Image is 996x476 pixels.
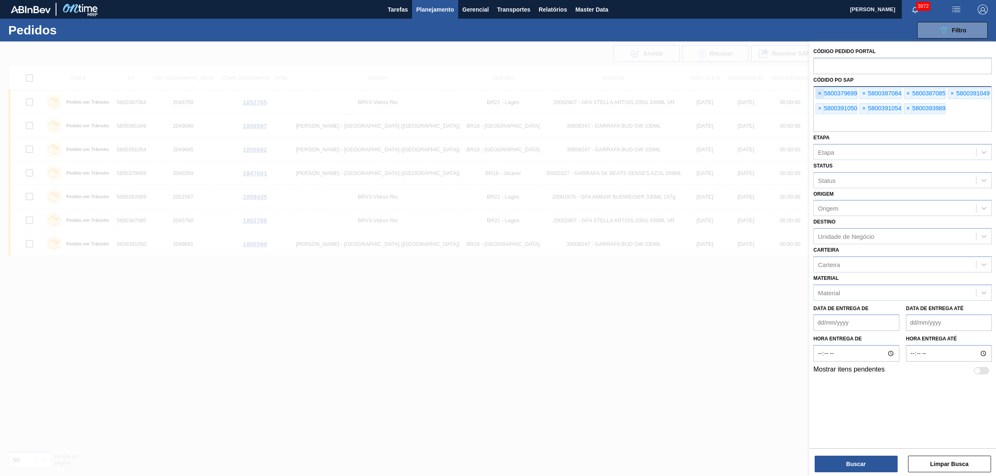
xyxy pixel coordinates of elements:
[818,289,840,296] div: Material
[818,233,874,240] div: Unidade de Negócio
[11,6,51,13] img: TNhmsLtSVTkK8tSr43FrP2fwEKptu5GPRR3wAAAABJRU5ErkJggg==
[948,89,956,99] span: ×
[416,5,454,15] span: Planejamento
[860,104,868,114] span: ×
[906,306,964,311] label: Data de Entrega até
[575,5,608,15] span: Master Data
[904,104,912,114] span: ×
[813,247,839,253] label: Carteira
[813,333,899,345] label: Hora entrega de
[816,89,824,99] span: ×
[906,314,992,331] input: dd/mm/yyyy
[952,27,967,34] span: Filtro
[813,366,885,376] label: Mostrar itens pendentes
[462,5,489,15] span: Gerencial
[904,89,912,99] span: ×
[815,88,857,99] div: 5800379699
[813,77,854,83] label: Códido PO SAP
[948,88,990,99] div: 5800391049
[8,25,137,35] h1: Pedidos
[813,306,869,311] label: Data de Entrega de
[859,88,901,99] div: 5800387084
[902,4,928,15] button: Notificações
[539,5,567,15] span: Relatórios
[818,177,836,184] div: Status
[917,22,988,39] button: Filtro
[818,148,834,155] div: Etapa
[813,49,876,54] label: Código Pedido Portal
[816,104,824,114] span: ×
[813,314,899,331] input: dd/mm/yyyy
[978,5,988,15] img: Logout
[906,333,992,345] label: Hora entrega até
[904,103,946,114] div: 5800393989
[818,205,838,212] div: Origem
[813,275,839,281] label: Material
[813,163,832,169] label: Status
[497,5,530,15] span: Transportes
[818,261,840,268] div: Carteira
[813,191,834,197] label: Origem
[916,2,930,11] span: 3872
[951,5,961,15] img: userActions
[815,103,857,114] div: 5800391050
[860,89,868,99] span: ×
[904,88,946,99] div: 5800387085
[813,219,835,225] label: Destino
[813,135,830,141] label: Etapa
[859,103,901,114] div: 5800391054
[388,5,408,15] span: Tarefas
